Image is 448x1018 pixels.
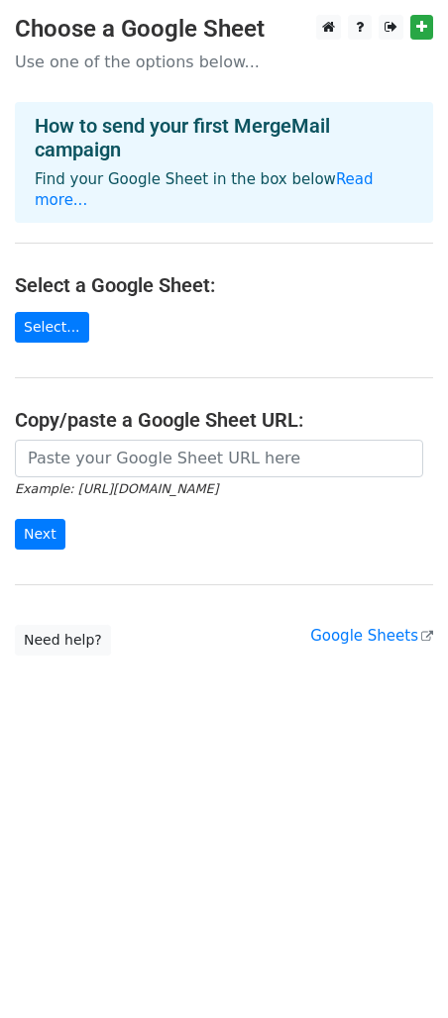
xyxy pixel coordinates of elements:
[35,169,413,211] p: Find your Google Sheet in the box below
[15,312,89,343] a: Select...
[15,273,433,297] h4: Select a Google Sheet:
[35,114,413,161] h4: How to send your first MergeMail campaign
[15,408,433,432] h4: Copy/paste a Google Sheet URL:
[310,627,433,645] a: Google Sheets
[15,440,423,477] input: Paste your Google Sheet URL here
[15,625,111,656] a: Need help?
[15,481,218,496] small: Example: [URL][DOMAIN_NAME]
[15,51,433,72] p: Use one of the options below...
[35,170,374,209] a: Read more...
[15,15,433,44] h3: Choose a Google Sheet
[15,519,65,550] input: Next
